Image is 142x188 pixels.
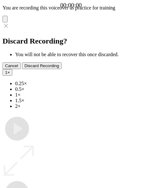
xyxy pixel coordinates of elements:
span: 1 [5,70,7,75]
p: You are recording this voiceover as practice for training [3,5,139,11]
button: Cancel [3,62,21,69]
li: 1.5× [15,98,139,103]
button: Discard Recording [22,62,62,69]
li: 0.25× [15,81,139,86]
li: 0.5× [15,86,139,92]
a: 00:00:00 [60,2,82,9]
li: 1× [15,92,139,98]
li: You will not be able to recover this once discarded. [15,52,139,57]
button: 1× [3,69,12,76]
h2: Discard Recording? [3,37,139,45]
li: 2× [15,103,139,109]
